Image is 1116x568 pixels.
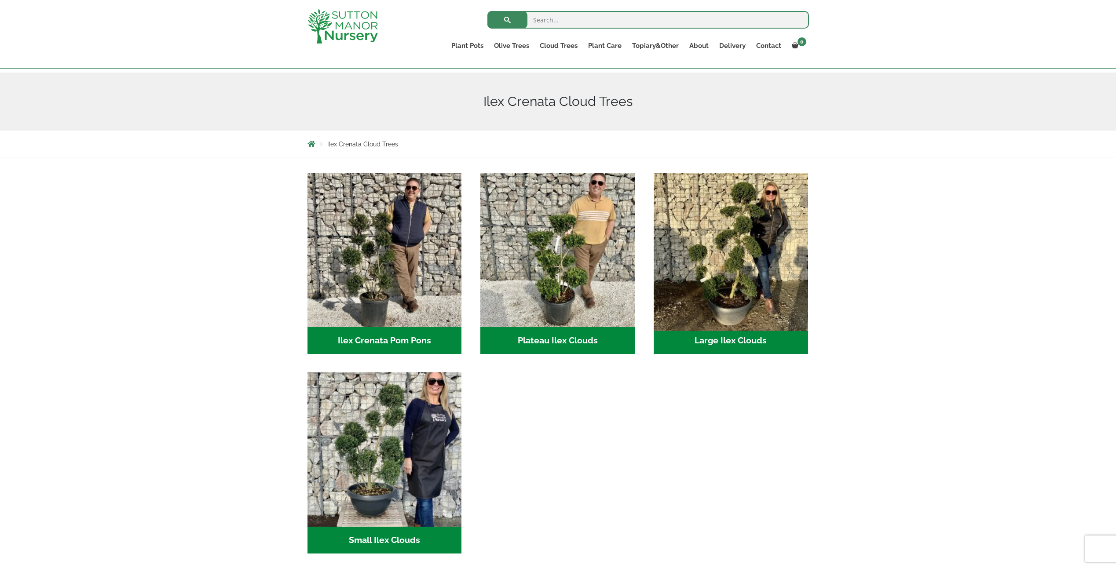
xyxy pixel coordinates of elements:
[489,40,534,52] a: Olive Trees
[798,37,806,46] span: 0
[446,40,489,52] a: Plant Pots
[627,40,684,52] a: Topiary&Other
[307,327,462,354] h2: Ilex Crenata Pom Pons
[751,40,787,52] a: Contact
[307,372,462,527] img: Small Ilex Clouds
[480,173,635,354] a: Visit product category Plateau Ilex Clouds
[684,40,714,52] a: About
[583,40,627,52] a: Plant Care
[534,40,583,52] a: Cloud Trees
[307,94,809,109] h1: Ilex Crenata Cloud Trees
[307,527,462,554] h2: Small Ilex Clouds
[787,40,809,52] a: 0
[307,372,462,553] a: Visit product category Small Ilex Clouds
[307,9,378,44] img: logo
[650,169,812,331] img: Large Ilex Clouds
[654,173,808,354] a: Visit product category Large Ilex Clouds
[327,141,398,148] span: Ilex Crenata Cloud Trees
[654,327,808,354] h2: Large Ilex Clouds
[487,11,809,29] input: Search...
[480,173,635,327] img: Plateau Ilex Clouds
[307,173,462,327] img: Ilex Crenata Pom Pons
[480,327,635,354] h2: Plateau Ilex Clouds
[307,140,809,147] nav: Breadcrumbs
[307,173,462,354] a: Visit product category Ilex Crenata Pom Pons
[714,40,751,52] a: Delivery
